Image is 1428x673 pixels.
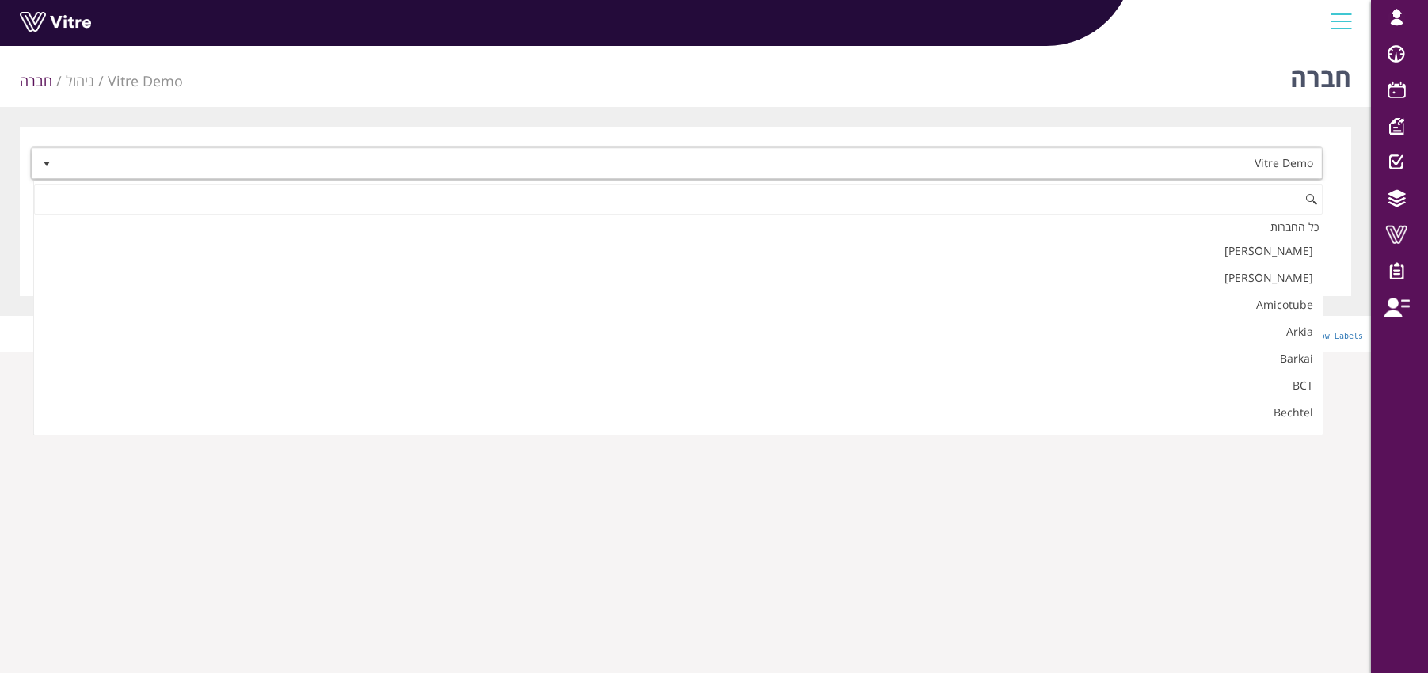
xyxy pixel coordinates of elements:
[1290,40,1351,107] h1: חברה
[34,372,1323,399] li: BCT
[34,426,1323,453] li: BOI
[60,149,1322,177] span: Vitre Demo
[34,291,1323,318] li: Amicotube
[1311,332,1363,340] a: Show Labels
[108,71,183,90] a: Vitre Demo
[34,318,1323,345] li: Arkia
[66,71,108,92] li: ניהול
[32,149,61,178] span: select
[34,345,1323,372] li: Barkai
[34,216,1323,238] div: כל החברות
[20,71,66,92] li: חברה
[34,238,1323,264] li: [PERSON_NAME]
[34,264,1323,291] li: [PERSON_NAME]
[34,399,1323,426] li: Bechtel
